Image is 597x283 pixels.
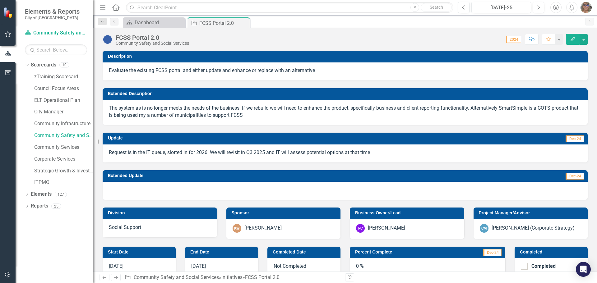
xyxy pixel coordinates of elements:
[34,179,93,186] a: ITPMO
[273,250,337,254] h3: Completed Date
[25,30,87,37] a: Community Safety and Social Services
[34,156,93,163] a: Corporate Services
[59,62,69,68] div: 10
[566,135,584,142] span: Dec-24
[34,108,93,116] a: City Manager
[25,8,80,15] span: Elements & Reports
[474,4,529,11] div: [DATE]-25
[506,36,521,43] span: 2024
[34,73,93,80] a: zTraining Scorecard
[356,224,365,233] div: PC
[109,263,123,269] span: [DATE]
[479,211,585,215] h3: Project Manager/Advisor
[244,225,282,232] div: [PERSON_NAME]
[34,132,93,139] a: Community Safety and Social Services
[108,136,317,140] h3: Update
[483,249,502,256] span: Dec-24
[116,41,189,46] div: Community Safety and Social Services
[471,2,531,13] button: [DATE]-25
[232,211,338,215] h3: Sponsor
[116,34,189,41] div: FCSS Portal 2.0
[350,258,505,276] div: 0 %
[368,225,405,232] div: [PERSON_NAME]
[492,225,575,232] div: [PERSON_NAME] (Corporate Strategy)
[355,211,461,215] h3: Business Owner/Lead
[34,85,93,92] a: Council Focus Areas
[31,191,52,198] a: Elements
[34,167,93,175] a: Strategic Growth & Investment
[109,105,581,119] p: The system as is no longer meets the needs of the business. If we rebuild we will need to enhance...
[3,7,14,18] img: ClearPoint Strategy
[421,3,452,12] button: Search
[108,54,585,59] h3: Description
[480,224,488,233] div: CM
[55,192,67,197] div: 127
[109,149,581,156] p: Request is in the IT queue, slotted in for 2026. We will revisit in Q3 2025 and IT will assess po...
[520,250,585,254] h3: Completed
[245,274,280,280] div: FCSS Portal 2.0
[31,203,48,210] a: Reports
[191,263,206,269] span: [DATE]
[34,97,93,104] a: ELT Operational Plan
[25,44,87,55] input: Search Below...
[109,67,315,73] span: Evaluate the existing FCSS portal and either update and enhance or replace with an alternative
[124,19,183,26] a: Dashboard
[108,250,173,254] h3: Start Date
[566,173,584,180] span: Dec-24
[103,34,113,44] img: Proposed
[355,250,452,254] h3: Percent Complete
[134,274,219,280] a: Community Safety and Social Services
[34,144,93,151] a: Community Services
[221,274,243,280] a: Initiatives
[109,224,141,230] span: Social Support
[126,2,453,13] input: Search ClearPoint...
[135,19,183,26] div: Dashboard
[233,224,241,233] div: KW
[51,203,61,209] div: 25
[108,211,214,215] h3: Division
[108,91,585,96] h3: Extended Description
[430,5,443,10] span: Search
[25,15,80,20] small: City of [GEOGRAPHIC_DATA]
[581,2,592,13] img: Rosaline Wood
[125,274,340,281] div: » »
[34,120,93,127] a: Community Infrastructure
[199,19,248,27] div: FCSS Portal 2.0
[31,62,56,69] a: Scorecards
[267,258,340,276] div: Not Completed
[576,262,591,277] div: Open Intercom Messenger
[190,250,255,254] h3: End Date
[108,173,419,178] h3: Extended Update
